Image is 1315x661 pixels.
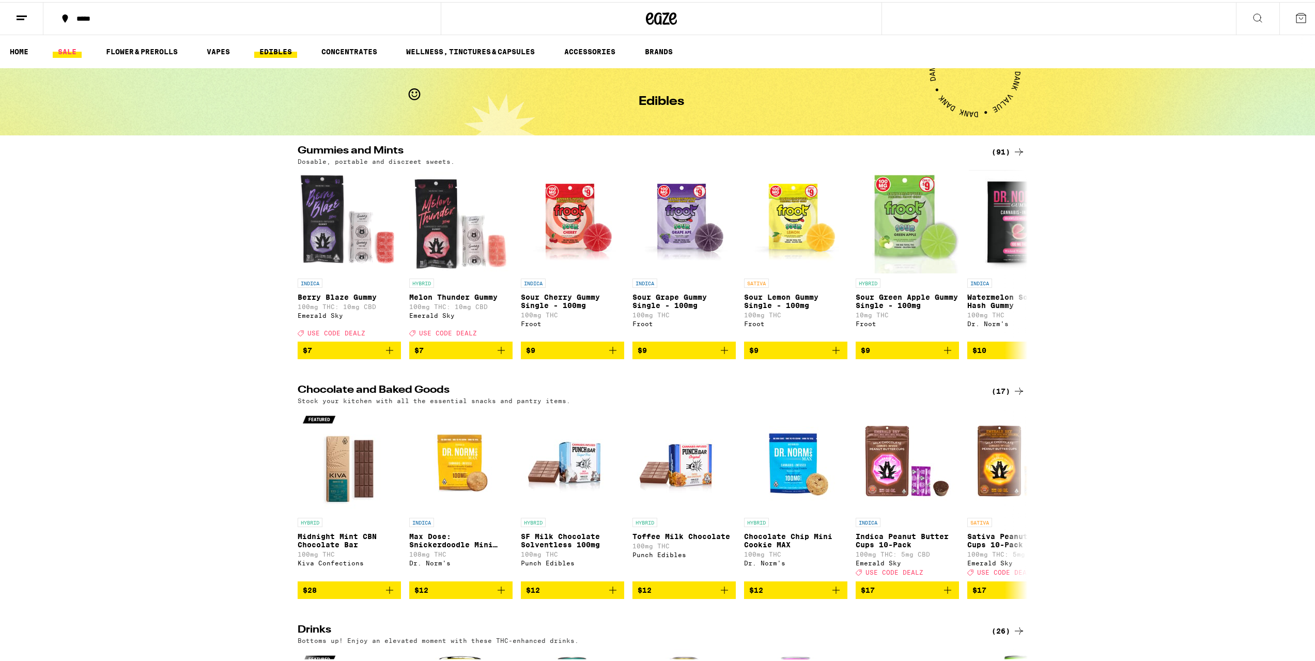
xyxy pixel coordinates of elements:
h2: Chocolate and Baked Goods [298,383,974,395]
img: Punch Edibles - Toffee Milk Chocolate [632,407,736,511]
p: Melon Thunder Gummy [409,291,513,299]
p: INDICA [298,276,322,286]
div: Punch Edibles [521,558,624,564]
p: 100mg THC [521,549,624,556]
span: $12 [749,584,763,592]
a: VAPES [202,43,235,56]
div: Emerald Sky [856,558,959,564]
span: USE CODE DEALZ [307,328,365,334]
p: SATIVA [744,276,769,286]
a: Open page for Midnight Mint CBN Chocolate Bar from Kiva Confections [298,407,401,579]
p: 100mg THC [521,310,624,316]
div: Froot [521,318,624,325]
p: Sour Grape Gummy Single - 100mg [632,291,736,308]
p: SF Milk Chocolate Solventless 100mg [521,530,624,547]
button: Add to bag [967,579,1071,597]
button: Add to bag [967,340,1071,357]
img: Kiva Confections - Midnight Mint CBN Chocolate Bar [298,407,401,511]
p: Midnight Mint CBN Chocolate Bar [298,530,401,547]
button: Add to bag [856,340,959,357]
div: (26) [992,623,1025,635]
button: Add to bag [744,579,847,597]
p: INDICA [521,276,546,286]
a: Open page for Watermelon Solventless Hash Gummy from Dr. Norm's [967,168,1071,340]
div: Dr. Norm's [967,318,1071,325]
p: 100mg THC [744,310,847,316]
a: Open page for Sativa Peanut Butter Cups 10-Pack from Emerald Sky [967,407,1071,579]
button: Add to bag [298,340,401,357]
h1: Edibles [639,94,684,106]
img: Emerald Sky - Sativa Peanut Butter Cups 10-Pack [967,407,1071,511]
span: $28 [303,584,317,592]
p: INDICA [632,276,657,286]
p: SATIVA [967,516,992,525]
button: Add to bag [521,340,624,357]
p: HYBRID [856,276,880,286]
img: Froot - Sour Cherry Gummy Single - 100mg [521,168,624,271]
a: EDIBLES [254,43,297,56]
p: HYBRID [744,516,769,525]
p: Indica Peanut Butter Cups 10-Pack [856,530,959,547]
a: (17) [992,383,1025,395]
a: (91) [992,144,1025,156]
p: 100mg THC: 5mg CBD [856,549,959,556]
span: $12 [526,584,540,592]
p: 100mg THC [298,549,401,556]
span: $12 [638,584,652,592]
p: 108mg THC [409,549,513,556]
button: Add to bag [409,340,513,357]
span: $7 [303,344,312,352]
span: USE CODE DEALZ [419,328,477,334]
p: Watermelon Solventless Hash Gummy [967,291,1071,308]
p: INDICA [409,516,434,525]
span: $17 [972,584,986,592]
p: 100mg THC [632,310,736,316]
button: Add to bag [521,579,624,597]
a: HOME [5,43,34,56]
div: Kiva Confections [298,558,401,564]
p: 10mg THC [856,310,959,316]
h2: Gummies and Mints [298,144,974,156]
button: Add to bag [298,579,401,597]
div: Emerald Sky [967,558,1071,564]
a: Open page for Sour Grape Gummy Single - 100mg from Froot [632,168,736,340]
div: Emerald Sky [298,310,401,317]
p: INDICA [856,516,880,525]
img: Emerald Sky - Indica Peanut Butter Cups 10-Pack [856,407,959,511]
span: $7 [414,344,424,352]
h2: Drinks [298,623,974,635]
img: Froot - Sour Lemon Gummy Single - 100mg [744,168,847,271]
a: Open page for Toffee Milk Chocolate from Punch Edibles [632,407,736,579]
button: Add to bag [744,340,847,357]
button: Add to bag [409,579,513,597]
a: Open page for Berry Blaze Gummy from Emerald Sky [298,168,401,340]
a: WELLNESS, TINCTURES & CAPSULES [401,43,540,56]
p: Toffee Milk Chocolate [632,530,736,539]
a: SALE [53,43,82,56]
img: Emerald Sky - Melon Thunder Gummy [409,168,513,271]
span: $9 [638,344,647,352]
div: Froot [744,318,847,325]
a: BRANDS [640,43,678,56]
span: $12 [414,584,428,592]
p: Max Dose: Snickerdoodle Mini Cookie - Indica [409,530,513,547]
p: Sour Lemon Gummy Single - 100mg [744,291,847,308]
span: $9 [526,344,535,352]
p: Bottoms up! Enjoy an elevated moment with these THC-enhanced drinks. [298,635,579,642]
img: Punch Edibles - SF Milk Chocolate Solventless 100mg [521,407,624,511]
a: Open page for Chocolate Chip Mini Cookie MAX from Dr. Norm's [744,407,847,579]
a: Open page for Sour Green Apple Gummy Single - 100mg from Froot [856,168,959,340]
p: HYBRID [409,276,434,286]
p: 100mg THC [967,310,1071,316]
img: Froot - Sour Grape Gummy Single - 100mg [632,168,736,271]
p: HYBRID [298,516,322,525]
div: Froot [632,318,736,325]
div: Dr. Norm's [744,558,847,564]
a: FLOWER & PREROLLS [101,43,183,56]
p: 100mg THC [744,549,847,556]
a: ACCESSORIES [559,43,621,56]
a: CONCENTRATES [316,43,382,56]
a: Open page for SF Milk Chocolate Solventless 100mg from Punch Edibles [521,407,624,579]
